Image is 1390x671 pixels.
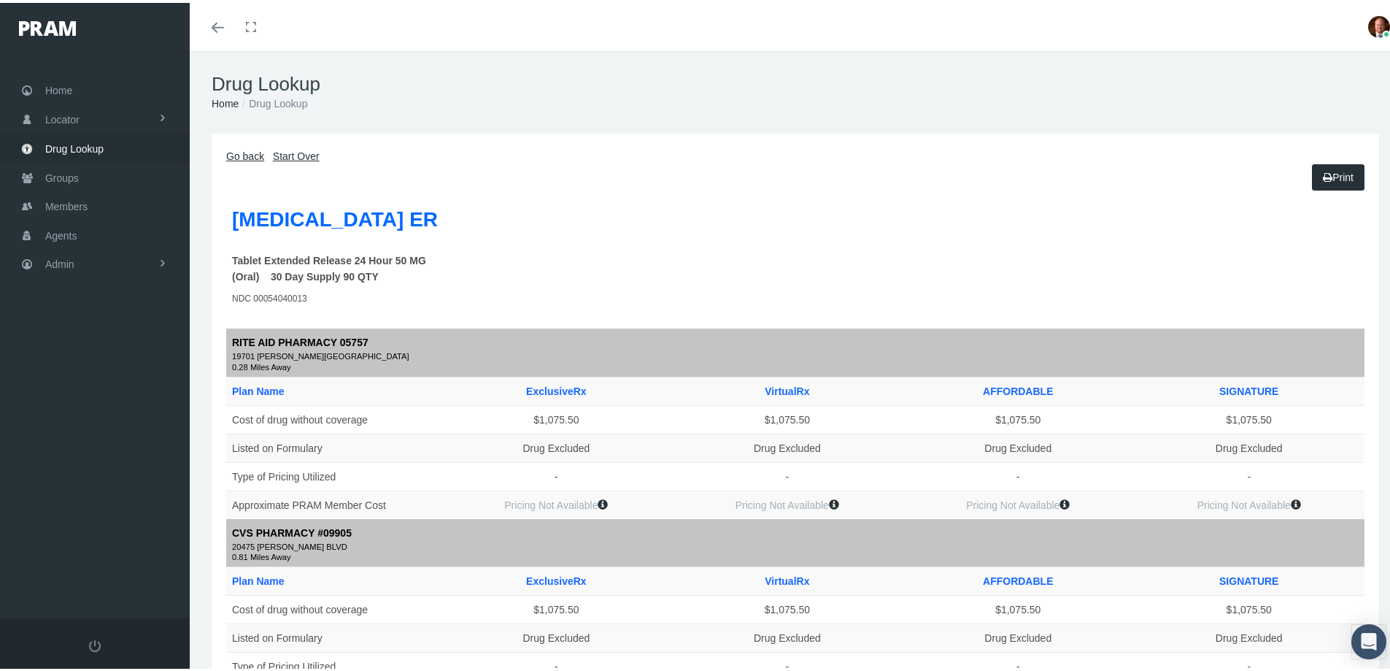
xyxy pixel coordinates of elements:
span: Admin [45,248,74,275]
td: - [441,459,671,488]
td: Pricing Not Available [1134,488,1365,516]
td: Drug Excluded [1134,431,1365,459]
th: ExclusiveRx [441,374,671,402]
td: $1,075.50 [903,402,1133,431]
td: Drug Excluded [672,431,903,459]
td: $1,075.50 [672,593,903,621]
img: S_Profile_Picture_693.jpg [1368,13,1390,35]
span: Members [45,190,88,218]
div: Open Intercom Messenger [1351,621,1386,656]
th: ExclusiveRx [441,564,671,593]
td: Approximate PRAM Member Cost [226,488,441,516]
small: 20475 [PERSON_NAME] BLVD [232,538,1359,551]
label: NDC 00054040013 [232,289,307,303]
span: Drug Lookup [45,132,104,160]
td: Drug Excluded [1134,621,1365,650]
a: Home [212,95,239,107]
b: CVS PHARMACY #09905 [232,524,352,536]
td: $1,075.50 [441,593,671,621]
th: Plan Name [226,374,441,402]
small: 0.81 Miles Away [232,551,1359,558]
td: $1,075.50 [441,402,671,431]
h1: Drug Lookup [212,70,1379,93]
small: 0.28 Miles Away [232,361,1359,368]
td: $1,075.50 [672,402,903,431]
td: - [903,459,1133,488]
a: Start Over [273,147,320,159]
td: $1,075.50 [903,593,1133,621]
td: Pricing Not Available [672,488,903,516]
td: Drug Excluded [903,431,1133,459]
th: VirtualRx [672,374,903,402]
a: Go back [226,147,264,159]
th: AFFORDABLE [903,374,1133,402]
th: AFFORDABLE [903,564,1133,593]
td: $1,075.50 [1134,593,1365,621]
th: SIGNATURE [1134,564,1365,593]
small: 19701 [PERSON_NAME][GEOGRAPHIC_DATA] [232,348,1359,361]
td: Drug Excluded [441,621,671,650]
td: Drug Excluded [903,621,1133,650]
a: Print [1312,161,1364,188]
td: Cost of drug without coverage [226,593,441,621]
span: Home [45,74,72,101]
img: PRAM_20_x_78.png [19,18,76,33]
td: Listed on Formulary [226,431,441,459]
td: Pricing Not Available [441,488,671,516]
th: VirtualRx [672,564,903,593]
span: Agents [45,219,77,247]
td: Drug Excluded [672,621,903,650]
label: Tablet Extended Release 24 Hour 50 MG (Oral) 30 Day Supply 90 QTY [232,250,476,282]
th: SIGNATURE [1134,374,1365,402]
td: $1,075.50 [1134,402,1365,431]
td: - [1134,459,1365,488]
span: Locator [45,103,80,131]
li: Drug Lookup [239,93,307,109]
th: Plan Name [226,564,441,593]
td: Pricing Not Available [903,488,1133,516]
td: - [672,459,903,488]
td: Listed on Formulary [226,621,441,650]
span: Groups [45,161,79,189]
td: Drug Excluded [441,431,671,459]
label: [MEDICAL_DATA] ER [232,201,438,233]
b: RITE AID PHARMACY 05757 [232,334,368,345]
td: Type of Pricing Utilized [226,459,441,488]
td: Cost of drug without coverage [226,402,441,431]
